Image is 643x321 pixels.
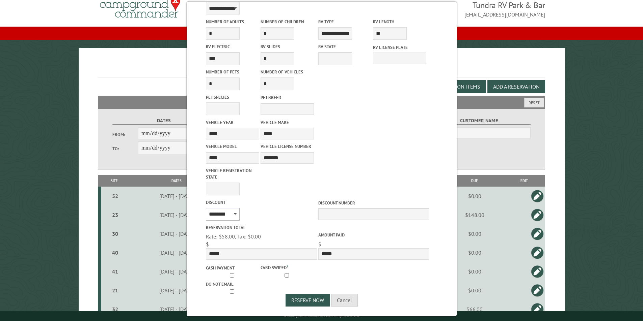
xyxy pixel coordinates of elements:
[284,314,360,318] small: © Campground Commander LLC. All rights reserved.
[98,59,545,77] h1: Reservations
[428,117,531,125] label: Customer Name
[524,98,544,107] button: Reset
[428,80,486,93] button: Edit Add-on Items
[206,199,317,205] label: Discount
[112,146,138,152] label: To:
[98,96,545,108] h2: Filters
[318,19,372,25] label: RV Type
[206,233,261,240] span: Rate: $58.00, Tax: $0.00
[129,287,224,294] div: [DATE] - [DATE]
[318,43,372,50] label: RV State
[261,69,314,75] label: Number of Vehicles
[487,80,545,93] button: Add a Reservation
[261,119,314,126] label: Vehicle Make
[287,264,288,268] a: ?
[104,249,127,256] div: 40
[503,175,545,187] th: Edit
[446,187,503,205] td: $0.00
[129,212,224,218] div: [DATE] - [DATE]
[112,117,215,125] label: Dates
[104,193,127,199] div: 52
[129,306,224,313] div: [DATE] - [DATE]
[104,230,127,237] div: 30
[101,175,128,187] th: Site
[446,224,503,243] td: $0.00
[446,243,503,262] td: $0.00
[261,19,314,25] label: Number of Children
[129,268,224,275] div: [DATE] - [DATE]
[318,241,321,248] span: $
[261,43,314,50] label: RV Slides
[446,175,503,187] th: Due
[318,200,429,206] label: Discount Number
[206,167,259,180] label: Vehicle Registration state
[129,249,224,256] div: [DATE] - [DATE]
[206,281,259,287] label: Do not email
[104,287,127,294] div: 21
[261,143,314,150] label: Vehicle License Number
[206,143,259,150] label: Vehicle Model
[206,119,259,126] label: Vehicle Year
[373,44,426,51] label: RV License Plate
[446,262,503,281] td: $0.00
[104,212,127,218] div: 23
[446,300,503,319] td: $66.00
[112,131,138,138] label: From:
[206,19,259,25] label: Number of Adults
[206,69,259,75] label: Number of Pets
[446,281,503,300] td: $0.00
[206,43,259,50] label: RV Electric
[128,175,225,187] th: Dates
[318,232,429,238] label: Amount paid
[206,265,259,271] label: Cash payment
[261,263,314,271] label: Card swiped
[104,268,127,275] div: 41
[206,241,209,248] span: $
[129,193,224,199] div: [DATE] - [DATE]
[331,294,358,307] button: Cancel
[129,230,224,237] div: [DATE] - [DATE]
[373,19,426,25] label: RV Length
[206,224,317,231] label: Reservation Total
[104,306,127,313] div: 32
[286,294,330,307] button: Reserve Now
[261,94,314,101] label: Pet breed
[206,94,259,100] label: Pet species
[446,205,503,224] td: $148.00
